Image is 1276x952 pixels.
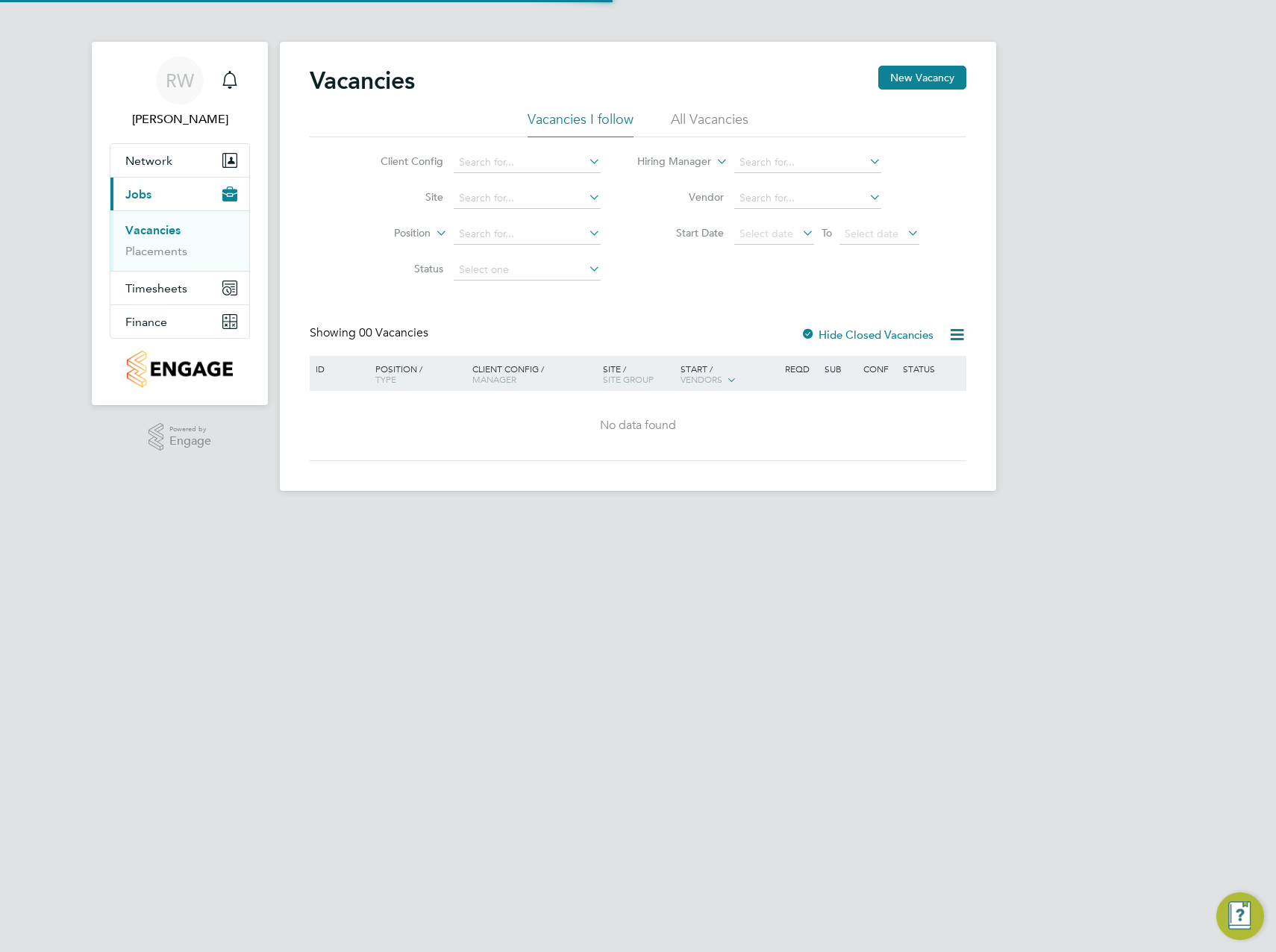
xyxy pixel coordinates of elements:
div: Jobs [110,210,249,271]
a: Powered byEngage [148,423,212,451]
button: New Vacancy [878,66,966,90]
label: Vendor [638,190,724,204]
div: Status [899,356,964,381]
span: Manager [472,373,516,385]
div: Reqd [781,356,820,381]
label: Status [357,262,443,275]
label: Site [357,190,443,204]
span: Timesheets [125,281,187,295]
span: RW [166,71,194,90]
label: Start Date [638,226,724,239]
div: Start / [677,356,781,393]
input: Search for... [454,224,601,245]
nav: Main navigation [92,42,268,405]
button: Network [110,144,249,177]
a: Placements [125,244,187,258]
input: Search for... [734,152,881,173]
a: Vacancies [125,223,181,237]
span: Vendors [681,373,722,385]
h2: Vacancies [310,66,415,95]
span: Engage [169,435,211,448]
span: Network [125,154,172,168]
label: Hiring Manager [625,154,711,169]
span: Type [375,373,396,385]
div: ID [312,356,364,381]
div: Conf [860,356,898,381]
label: Position [345,226,431,241]
li: All Vacancies [671,110,748,137]
span: Rhys Williams [110,110,250,128]
div: Showing [310,325,431,341]
span: Finance [125,315,167,329]
a: RW[PERSON_NAME] [110,57,250,128]
span: Site Group [603,373,654,385]
div: Client Config / [469,356,599,392]
div: Position / [364,356,469,392]
button: Jobs [110,178,249,210]
button: Timesheets [110,272,249,304]
a: Go to home page [110,351,250,387]
div: Sub [821,356,860,381]
input: Search for... [734,188,881,209]
button: Finance [110,305,249,338]
span: Powered by [169,423,211,436]
span: 00 Vacancies [359,325,428,340]
div: No data found [312,418,964,433]
span: Jobs [125,187,151,201]
span: To [817,223,836,242]
input: Select one [454,260,601,281]
img: countryside-properties-logo-retina.png [127,351,232,387]
input: Search for... [454,188,601,209]
button: Engage Resource Center [1216,892,1264,940]
span: Select date [845,227,898,240]
span: Select date [739,227,793,240]
div: Site / [599,356,678,392]
label: Hide Closed Vacancies [801,328,933,342]
li: Vacancies I follow [528,110,634,137]
label: Client Config [357,154,443,168]
input: Search for... [454,152,601,173]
